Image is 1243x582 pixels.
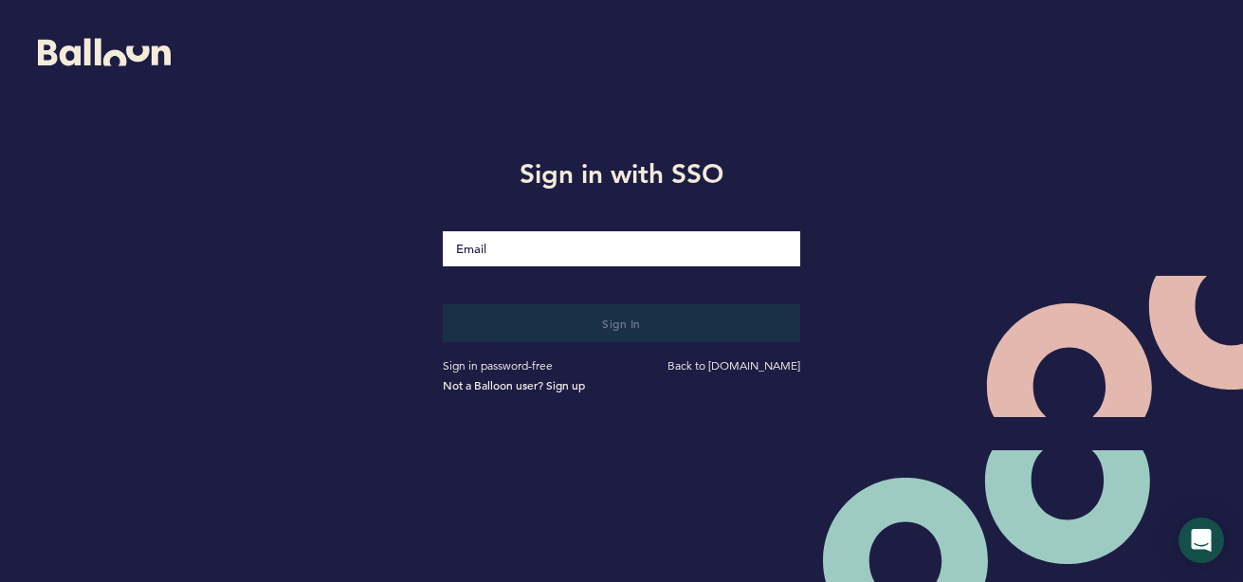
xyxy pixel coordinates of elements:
a: Back to [DOMAIN_NAME] [667,358,800,373]
h1: Sign in with SSO [429,155,814,192]
button: Sign in [443,304,800,342]
a: Not a Balloon user? Sign up [443,377,585,392]
div: Open Intercom Messenger [1179,518,1224,563]
a: Sign in password-free [443,358,553,373]
input: Email [443,231,800,266]
span: Sign in [602,316,641,331]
